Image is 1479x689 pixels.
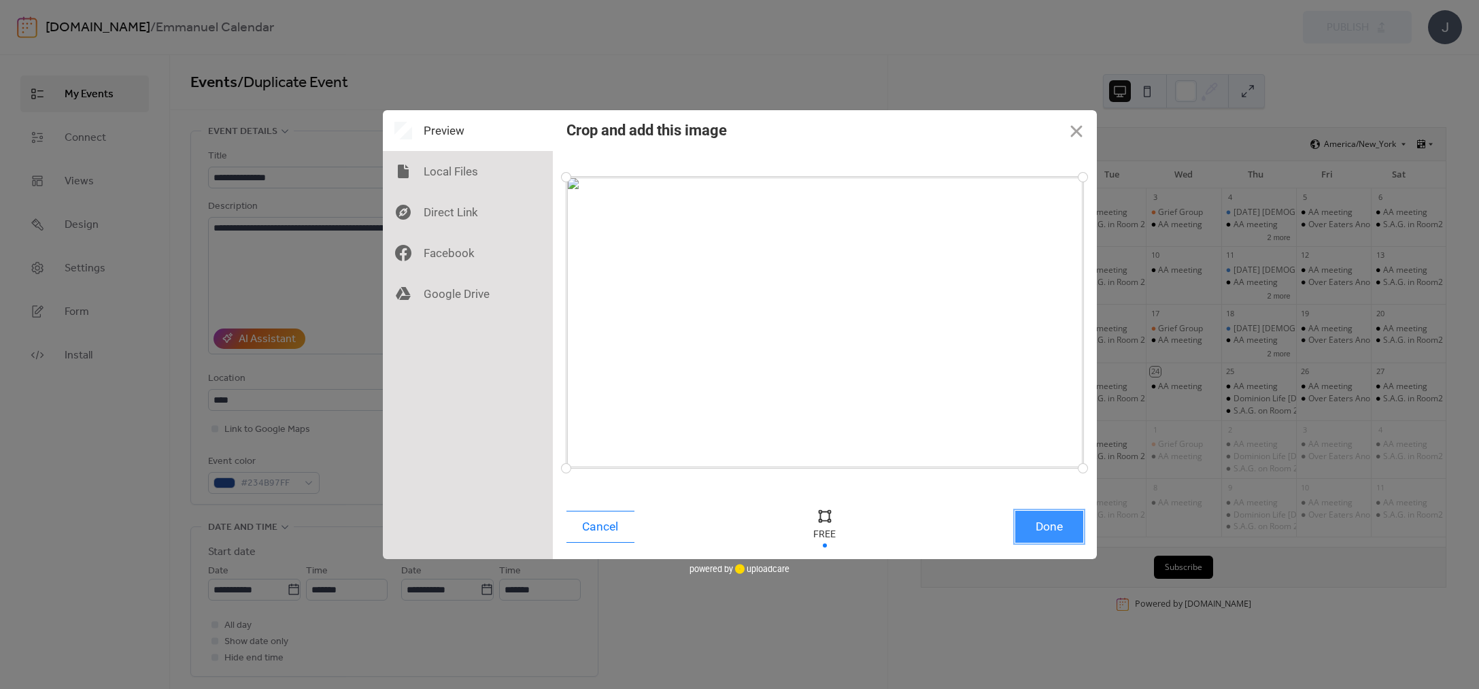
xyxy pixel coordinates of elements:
[383,151,553,192] div: Local Files
[690,559,789,579] div: powered by
[383,192,553,233] div: Direct Link
[566,122,727,139] div: Crop and add this image
[566,511,634,543] button: Cancel
[733,564,789,574] a: uploadcare
[383,273,553,314] div: Google Drive
[1015,511,1083,543] button: Done
[383,233,553,273] div: Facebook
[383,110,553,151] div: Preview
[1056,110,1097,151] button: Close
